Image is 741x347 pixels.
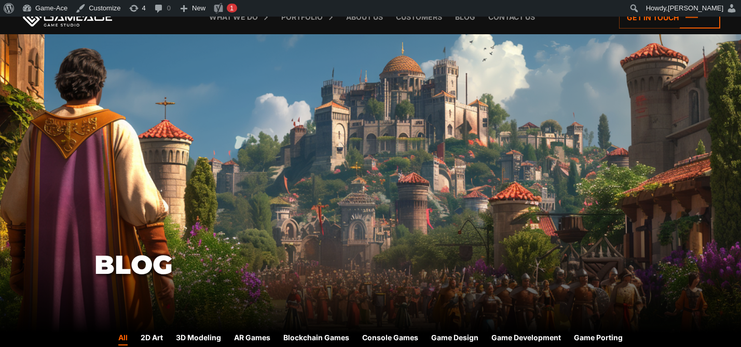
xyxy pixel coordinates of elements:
[362,332,418,345] a: Console Games
[176,332,221,345] a: 3D Modeling
[283,332,349,345] a: Blockchain Games
[234,332,270,345] a: AR Games
[431,332,478,345] a: Game Design
[668,4,723,12] span: [PERSON_NAME]
[141,332,163,345] a: 2D Art
[118,332,128,345] a: All
[574,332,623,345] a: Game Porting
[619,6,720,29] a: Get in touch
[94,251,647,279] h1: Blog
[230,4,234,12] span: 1
[491,332,561,345] a: Game Development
